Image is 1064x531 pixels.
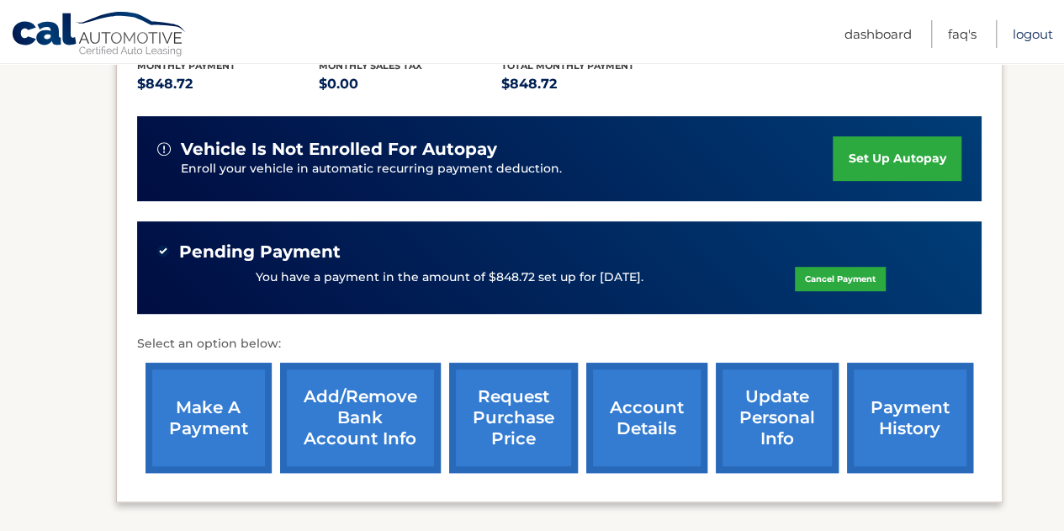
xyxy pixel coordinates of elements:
a: Cancel Payment [795,267,886,291]
span: vehicle is not enrolled for autopay [181,139,497,160]
p: $848.72 [501,72,684,96]
img: alert-white.svg [157,142,171,156]
a: Dashboard [844,20,912,48]
p: Select an option below: [137,334,982,354]
p: $0.00 [319,72,501,96]
a: Logout [1013,20,1053,48]
a: Cal Automotive [11,11,188,60]
p: Enroll your vehicle in automatic recurring payment deduction. [181,160,834,178]
p: $848.72 [137,72,320,96]
a: update personal info [716,363,839,473]
a: make a payment [146,363,272,473]
p: You have a payment in the amount of $848.72 set up for [DATE]. [256,268,643,287]
a: request purchase price [449,363,578,473]
a: payment history [847,363,973,473]
img: check-green.svg [157,245,169,257]
span: Total Monthly Payment [501,60,634,72]
a: set up autopay [833,136,961,181]
span: Monthly sales Tax [319,60,422,72]
a: Add/Remove bank account info [280,363,441,473]
span: Monthly Payment [137,60,236,72]
span: Pending Payment [179,242,341,263]
a: account details [586,363,707,473]
a: FAQ's [948,20,977,48]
